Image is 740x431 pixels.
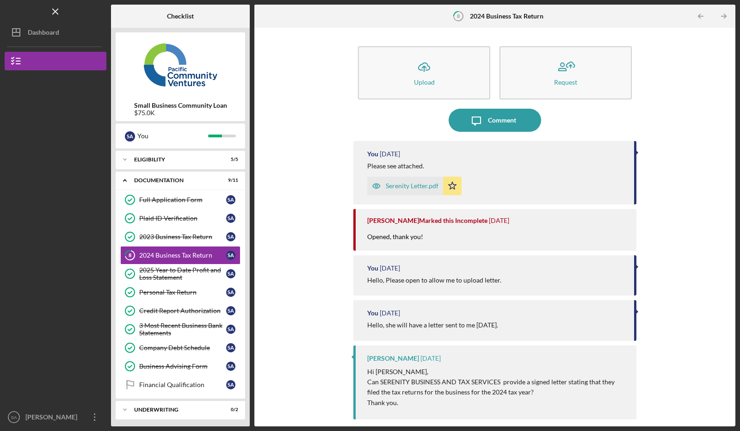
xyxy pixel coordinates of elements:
[11,415,17,420] text: SA
[134,102,227,109] b: Small Business Community Loan
[116,37,245,92] img: Product logo
[120,320,240,339] a: 3 Most Recent Business Bank StatementsSA
[226,288,235,297] div: S A
[226,269,235,278] div: S A
[367,177,462,195] button: Serenity Letter.pdf
[139,322,226,337] div: 3 Most Recent Business Bank Statements
[139,233,226,240] div: 2023 Business Tax Return
[120,191,240,209] a: Full Application FormSA
[367,355,419,362] div: [PERSON_NAME]
[488,109,516,132] div: Comment
[120,228,240,246] a: 2023 Business Tax ReturnSA
[457,13,460,19] tspan: 8
[139,307,226,314] div: Credit Report Authorization
[222,407,238,413] div: 0 / 2
[367,398,627,408] p: Thank you.
[139,252,226,259] div: 2024 Business Tax Return
[125,131,135,142] div: S A
[167,12,194,20] b: Checklist
[358,46,490,99] button: Upload
[139,381,226,388] div: Financial Qualification
[134,407,215,413] div: Underwriting
[367,277,501,284] div: Hello, Please open to allow me to upload letter.
[139,363,226,370] div: Business Advising Form
[226,214,235,223] div: S A
[367,367,627,377] p: Hi [PERSON_NAME],
[449,109,541,132] button: Comment
[139,344,226,351] div: Company Debt Schedule
[367,217,487,224] div: [PERSON_NAME] Marked this Incomplete
[120,283,240,302] a: Personal Tax ReturnSA
[367,265,378,272] div: You
[414,79,435,86] div: Upload
[139,266,226,281] div: 2025 Year to Date Profit and Loss Statement
[226,362,235,371] div: S A
[120,357,240,376] a: Business Advising FormSA
[470,12,543,20] b: 2024 Business Tax Return
[226,380,235,389] div: S A
[489,217,509,224] time: 2025-09-12 21:54
[554,79,577,86] div: Request
[367,377,627,398] p: Can SERENITY BUSINESS AND TAX SERVICES provide a signed letter stating that they filed the tax re...
[386,182,438,190] div: Serenity Letter.pdf
[222,157,238,162] div: 5 / 5
[120,265,240,283] a: 2025 Year to Date Profit and Loss StatementSA
[367,309,378,317] div: You
[23,408,83,429] div: [PERSON_NAME]
[367,321,498,329] div: Hello, she will have a letter sent to me [DATE].
[226,195,235,204] div: S A
[139,289,226,296] div: Personal Tax Return
[120,302,240,320] a: Credit Report AuthorizationSA
[129,252,131,259] tspan: 8
[226,325,235,334] div: S A
[137,128,208,144] div: You
[139,215,226,222] div: Plaid ID Verification
[134,109,227,117] div: $75.0K
[367,232,432,251] div: Opened, thank you!
[226,343,235,352] div: S A
[120,376,240,394] a: Financial QualificationSA
[380,150,400,158] time: 2025-09-12 22:01
[367,162,424,170] div: Please see attached.
[139,196,226,203] div: Full Application Form
[120,339,240,357] a: Company Debt ScheduleSA
[5,408,106,426] button: SA[PERSON_NAME]
[226,306,235,315] div: S A
[380,265,400,272] time: 2025-09-12 21:34
[226,251,235,260] div: S A
[226,232,235,241] div: S A
[134,157,215,162] div: Eligibility
[28,23,59,44] div: Dashboard
[120,209,240,228] a: Plaid ID VerificationSA
[380,309,400,317] time: 2025-09-12 15:08
[222,178,238,183] div: 9 / 11
[499,46,632,99] button: Request
[5,23,106,42] button: Dashboard
[420,355,441,362] time: 2025-09-12 00:05
[367,150,378,158] div: You
[120,246,240,265] a: 82024 Business Tax ReturnSA
[134,178,215,183] div: Documentation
